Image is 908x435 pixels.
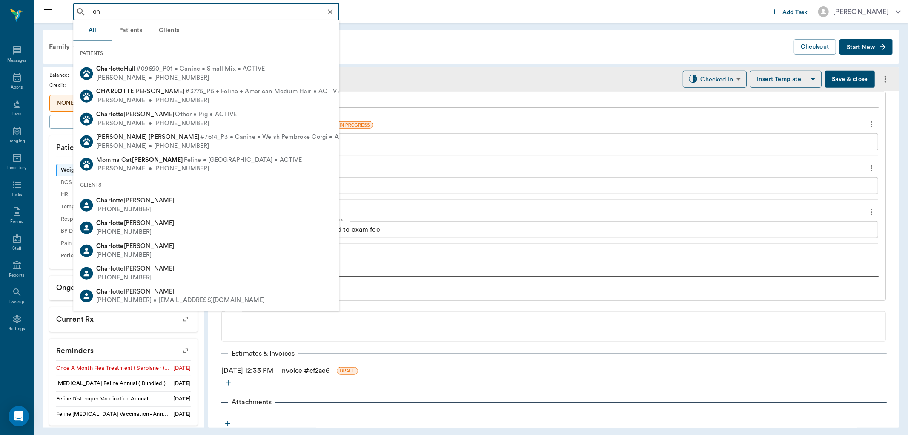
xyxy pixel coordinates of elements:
div: [PHONE_NUMBER] [96,251,174,259]
b: Charlotte [96,220,123,226]
span: [PERSON_NAME] [96,111,174,118]
div: Tasks [11,192,22,198]
div: Imaging [9,138,25,144]
b: Charlotte [96,288,123,294]
div: Perio [56,250,83,262]
button: more [865,161,878,176]
p: Ongoing diagnosis [49,276,198,297]
button: Close drawer [39,3,56,20]
div: BCS [56,176,83,189]
button: more [878,72,893,86]
div: Open Intercom Messenger [9,406,29,426]
div: Lookup [9,299,24,305]
b: Charlotte [96,265,123,272]
span: [PERSON_NAME] [PERSON_NAME] [96,134,199,140]
span: [PERSON_NAME] [96,220,174,226]
div: [PERSON_NAME] • [PHONE_NUMBER] [96,142,356,151]
button: Add Task [769,4,811,20]
span: Other • Pig • ACTIVE [175,110,237,119]
div: Weight [56,164,83,176]
button: Save & close [825,71,875,88]
div: Feline [MEDICAL_DATA] Vaccination - Annual [56,410,170,418]
div: Appts [11,84,23,91]
button: Clear [324,6,336,18]
span: [PERSON_NAME] [96,197,174,204]
div: Temp [56,201,83,213]
textarea: Added to exam fee [321,225,872,235]
button: more [221,376,235,390]
div: Family [44,37,85,57]
div: Pain [56,237,83,250]
b: Charlotte [96,111,123,118]
b: CHARLOTTE [96,88,134,95]
div: IN PROGRESS [336,121,373,129]
div: Forms [10,219,23,225]
div: Credit : [49,81,86,89]
div: Settings [9,326,26,332]
b: Charlotte [96,197,123,204]
div: Once A Month Flea Treatment ( Sarolaner ) 1 Dose [56,364,170,372]
button: Add client Special Care Note [49,115,198,129]
div: Messages [7,58,27,64]
div: [PERSON_NAME] [833,7,889,17]
div: [PERSON_NAME] • [PHONE_NUMBER] [96,164,302,173]
div: Follow-Ups [229,267,879,277]
button: All [73,20,112,41]
span: [PERSON_NAME] [96,265,174,272]
div: [PERSON_NAME] • [PHONE_NUMBER] [96,73,265,82]
input: Search [89,6,337,18]
div: [DATE] [173,364,191,372]
div: BP Dia [56,225,83,238]
a: Invoice #cf2ae6 [280,366,329,376]
div: [DATE] [173,380,191,388]
button: Insert Template [750,71,822,88]
div: Feline Distemper Vaccination Annual [56,395,148,403]
button: more [865,117,878,132]
div: [DATE] [173,395,191,403]
div: CLIENTS [73,176,339,194]
p: NONE [57,99,190,108]
button: more [865,205,878,219]
div: Staff [12,245,21,252]
div: Checked In [701,75,733,84]
div: HR [56,189,83,201]
div: [PHONE_NUMBER] [96,205,174,214]
span: Hull [96,66,135,72]
button: Patients [112,20,150,41]
span: IN PROGRESS [337,122,373,128]
p: Estimates & Invoices [228,349,298,359]
span: [PERSON_NAME] [96,88,184,95]
div: [DATE] [173,410,191,418]
div: [PHONE_NUMBER] [96,274,174,282]
div: Labs [12,111,21,118]
p: Patient Vitals [49,135,198,157]
div: [PERSON_NAME] • [PHONE_NUMBER] [96,96,341,105]
p: Attachments [228,397,275,407]
div: [MEDICAL_DATA] Feline Annual ( Bundled ) [56,380,166,388]
div: Inventory [7,165,26,171]
div: PATIENTS [73,44,339,62]
button: [PERSON_NAME] [811,4,908,20]
div: Resp [56,213,83,225]
button: Checkout [794,39,836,55]
div: Reports [9,272,25,279]
p: Reminders [49,339,198,360]
b: [PERSON_NAME] [132,156,183,163]
div: Balance : [49,71,86,79]
div: [DATE] 12:33 PM [221,366,886,376]
span: #09690_P01 • Canine • Small Mix • ACTIVE [136,65,265,74]
span: [PERSON_NAME] [96,243,174,249]
span: Feline • [GEOGRAPHIC_DATA] • ACTIVE [184,156,302,164]
b: Charlotte [96,243,123,249]
span: [PERSON_NAME] [96,288,174,294]
span: #7614_P3 • Canine • Welsh Pembroke Corgi • ACTIVE [200,133,356,142]
span: DRAFT [337,368,358,374]
button: Start New [839,39,893,55]
span: Momma Cat [96,156,183,163]
div: Treatments [229,99,879,108]
p: Current Rx [49,307,198,328]
div: [PHONE_NUMBER] [96,228,174,237]
button: Clients [150,20,188,41]
b: Charlotte [96,66,123,72]
span: #3775_P5 • Feline • American Medium Hair • ACTIVE [186,87,341,96]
